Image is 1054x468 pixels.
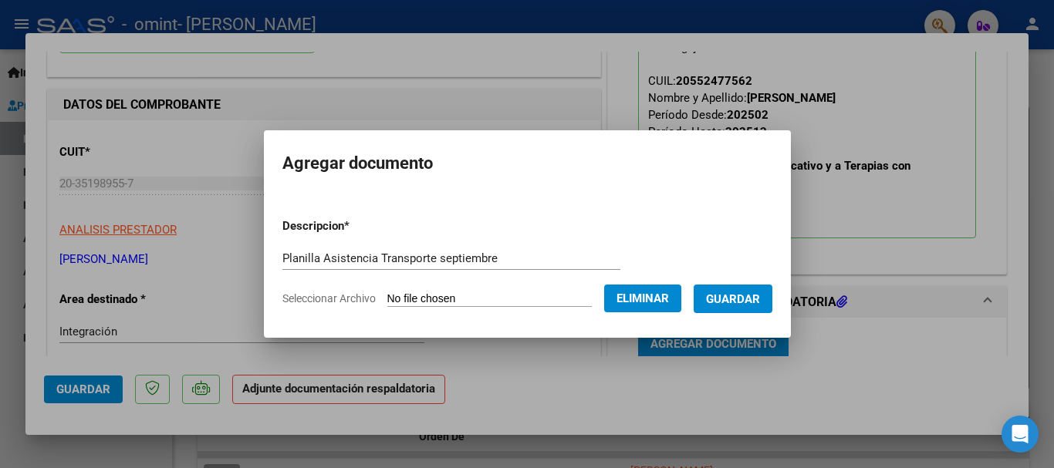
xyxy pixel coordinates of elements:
[617,291,669,305] span: Eliminar
[1002,416,1039,453] div: Open Intercom Messenger
[694,285,772,313] button: Guardar
[604,285,681,312] button: Eliminar
[282,149,772,178] h2: Agregar documento
[282,292,376,305] span: Seleccionar Archivo
[706,292,760,306] span: Guardar
[282,217,430,235] p: Descripcion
